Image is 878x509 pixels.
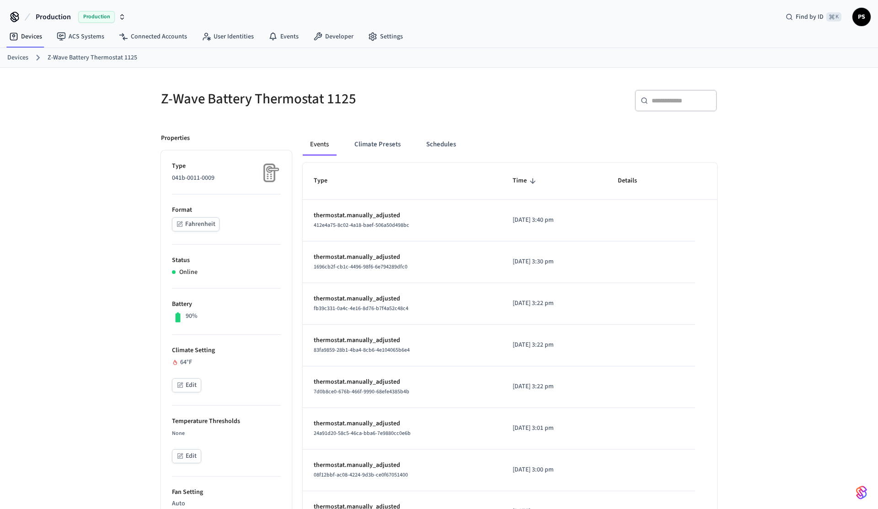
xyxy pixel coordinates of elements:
[261,28,306,45] a: Events
[513,174,539,188] span: Time
[172,217,219,231] button: Fahrenheit
[314,461,491,470] p: thermostat.manually_adjusted
[172,256,281,265] p: Status
[78,11,115,23] span: Production
[314,252,491,262] p: thermostat.manually_adjusted
[513,257,596,267] p: [DATE] 3:30 pm
[314,221,409,229] span: 412e4a75-8c02-4a18-baef-506a50d498bc
[172,429,185,437] span: None
[513,382,596,391] p: [DATE] 3:22 pm
[179,268,198,277] p: Online
[314,211,491,220] p: thermostat.manually_adjusted
[172,300,281,309] p: Battery
[194,28,261,45] a: User Identities
[314,305,408,312] span: fb39c331-0a4c-4e16-8d76-b7f4a52c48c4
[513,215,596,225] p: [DATE] 3:40 pm
[186,311,198,321] p: 90%
[513,465,596,475] p: [DATE] 3:00 pm
[172,173,281,183] p: 041b-0011-0009
[853,9,870,25] span: PS
[796,12,824,21] span: Find by ID
[172,449,201,463] button: Edit
[36,11,71,22] span: Production
[49,28,112,45] a: ACS Systems
[161,134,190,143] p: Properties
[419,134,463,155] button: Schedules
[513,423,596,433] p: [DATE] 3:01 pm
[303,134,336,155] button: Events
[2,28,49,45] a: Devices
[172,378,201,392] button: Edit
[7,53,28,63] a: Devices
[172,499,281,509] p: Auto
[314,263,407,271] span: 1696cb2f-cb1c-4496-98f6-6e794289dfc0
[48,53,137,63] a: Z-Wave Battery Thermostat 1125
[314,294,491,304] p: thermostat.manually_adjusted
[314,377,491,387] p: thermostat.manually_adjusted
[172,161,281,171] p: Type
[361,28,410,45] a: Settings
[314,174,339,188] span: Type
[172,205,281,215] p: Format
[314,419,491,429] p: thermostat.manually_adjusted
[826,12,841,21] span: ⌘ K
[172,346,281,355] p: Climate Setting
[314,429,411,437] span: 24a91d20-58c5-46ca-bba6-7e9880cc0e6b
[314,471,408,479] span: 08f12bbf-ac08-4224-9d3b-ce0f67051400
[314,336,491,345] p: thermostat.manually_adjusted
[161,90,434,108] h5: Z-Wave Battery Thermostat 1125
[172,488,281,497] p: Fan Setting
[618,174,649,188] span: Details
[513,340,596,350] p: [DATE] 3:22 pm
[112,28,194,45] a: Connected Accounts
[852,8,871,26] button: PS
[314,346,410,354] span: 83fa9859-28b1-4ba4-8cb6-4e104065b6e4
[306,28,361,45] a: Developer
[172,358,281,367] div: 64 °F
[172,417,281,426] p: Temperature Thresholds
[347,134,408,155] button: Climate Presets
[258,161,281,184] img: Placeholder Lock Image
[314,388,409,396] span: 7d0b8ce0-676b-466f-9990-68efe4385b4b
[856,485,867,500] img: SeamLogoGradient.69752ec5.svg
[513,299,596,308] p: [DATE] 3:22 pm
[778,9,849,25] div: Find by ID⌘ K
